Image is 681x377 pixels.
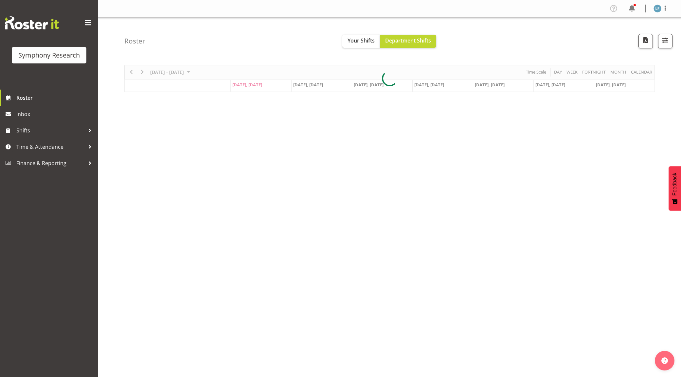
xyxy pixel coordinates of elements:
img: lolo-fiaola1981.jpg [654,5,661,12]
img: help-xxl-2.png [661,357,668,364]
span: Roster [16,93,95,103]
button: Filter Shifts [658,34,672,48]
button: Your Shifts [342,35,380,48]
span: Feedback [672,173,678,196]
span: Inbox [16,109,95,119]
button: Feedback - Show survey [669,166,681,211]
img: Rosterit website logo [5,16,59,29]
div: Symphony Research [18,50,80,60]
button: Download a PDF of the roster according to the set date range. [638,34,653,48]
h4: Roster [124,37,145,45]
span: Time & Attendance [16,142,85,152]
button: Department Shifts [380,35,436,48]
span: Shifts [16,126,85,135]
span: Department Shifts [385,37,431,44]
span: Finance & Reporting [16,158,85,168]
span: Your Shifts [348,37,375,44]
